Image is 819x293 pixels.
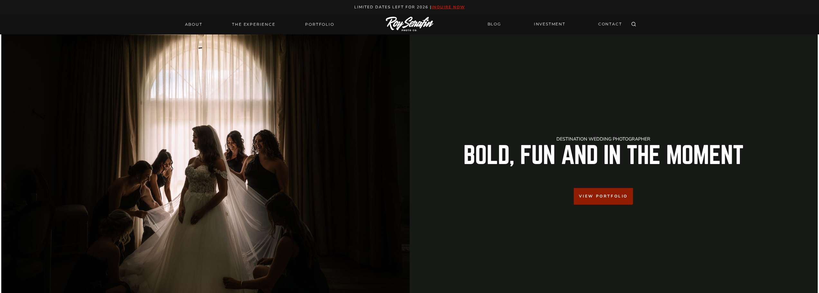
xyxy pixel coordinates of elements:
[484,19,505,30] a: BLOG
[7,4,812,11] p: Limited Dates LEft for 2026 |
[415,137,792,141] h1: Destination Wedding Photographer
[629,20,638,29] button: View Search Form
[530,19,569,30] a: INVESTMENT
[579,193,628,199] span: View Portfolio
[574,188,633,205] a: View Portfolio
[301,20,338,29] a: Portfolio
[415,144,792,168] h2: Bold, Fun And in the Moment
[386,17,433,32] img: Logo of Roy Serafin Photo Co., featuring stylized text in white on a light background, representi...
[484,19,626,30] nav: Secondary Navigation
[181,20,338,29] nav: Primary Navigation
[432,5,465,10] a: inquire now
[594,19,626,30] a: CONTACT
[181,20,206,29] a: About
[228,20,279,29] a: THE EXPERIENCE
